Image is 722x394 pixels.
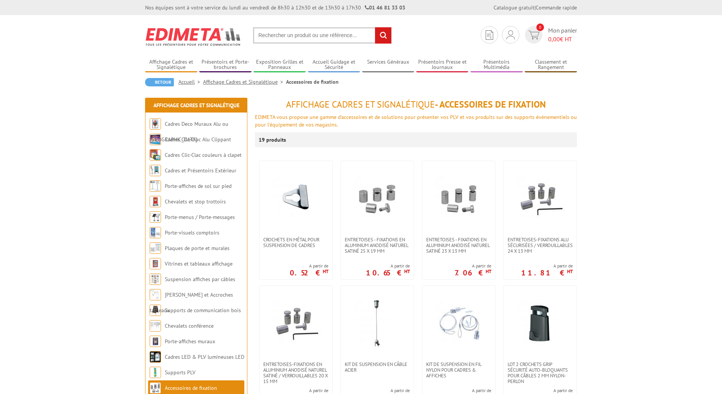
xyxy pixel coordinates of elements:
img: Supports PLV [150,367,161,378]
a: Accueil Guidage et Sécurité [308,59,360,71]
a: Retour [145,78,174,86]
span: Crochets en métal pour suspension de cadres [263,237,328,248]
a: Présentoirs et Porte-brochures [199,59,252,71]
sup: HT [567,268,573,275]
img: Accessoires de fixation [150,382,161,394]
a: Présentoirs Presse et Journaux [416,59,469,71]
a: Affichage Cadres et Signalétique [153,102,239,109]
a: Chevalets conférence [165,322,214,329]
input: rechercher [375,27,391,44]
a: Entretoises-Fixations en aluminium anodisé naturel satiné / verrouillables 20 x 15 mm [259,361,332,384]
a: Classement et Rangement [525,59,577,71]
span: A partir de [524,388,573,394]
a: Supports PLV [165,369,195,376]
img: Entretoises-Fixations alu sécurisées / verrouillables 24 x 13 mm [514,172,567,225]
span: A partir de [290,263,328,269]
sup: HT [486,268,491,275]
a: Accessoires de fixation [165,385,217,391]
img: Entretoises - fixations en aluminium anodisé naturel satiné 25 x 19 mm [351,172,404,225]
a: Porte-menus / Porte-messages [165,214,235,220]
a: devis rapide 0 Mon panier 0,00€ HT [523,26,577,44]
span: Kit de suspension en fil nylon pour cadres & affiches [426,361,491,378]
img: Porte-visuels comptoirs [150,227,161,238]
img: Cadres et Présentoirs Extérieur [150,165,161,176]
a: Kit de suspension en câble acier [341,361,414,373]
img: Cadres LED & PLV lumineuses LED [150,351,161,363]
span: Entretoises - fixations en aluminium anodisé naturel satiné 25 x 19 mm [345,237,410,254]
img: devis rapide [506,30,515,39]
span: 0 [536,23,544,31]
span: € HT [548,35,577,44]
a: Exposition Grilles et Panneaux [253,59,306,71]
a: Chevalets et stop trottoirs [165,198,226,205]
a: Entretoises - fixations en aluminium anodisé naturel satiné 25 x 19 mm [341,237,414,254]
input: Rechercher un produit ou une référence... [253,27,392,44]
span: A partir de [364,388,410,394]
a: Accueil [178,78,203,85]
div: | [494,4,577,11]
span: Entretoises-Fixations en aluminium anodisé naturel satiné / verrouillables 20 x 15 mm [263,361,328,384]
a: Lot 2 crochets Grip sécurité auto-bloquants pour câbles 2 mm nylon-perlon [504,361,577,384]
span: Entretoises-Fixations alu sécurisées / verrouillables 24 x 13 mm [508,237,573,254]
sup: HT [404,268,410,275]
span: Mon panier [548,26,577,44]
a: Kit de suspension en fil nylon pour cadres & affiches [422,361,495,378]
a: Commande rapide [536,4,577,11]
img: Cadres Clic-Clac couleurs à clapet [150,149,161,161]
a: Entretoises-Fixations alu sécurisées / verrouillables 24 x 13 mm [504,237,577,254]
p: 10.65 € [366,270,410,275]
p: 19 produits [259,132,287,147]
a: Porte-affiches de sol sur pied [165,183,231,189]
img: Chevalets et stop trottoirs [150,196,161,207]
h1: - Accessoires de fixation [255,100,577,109]
img: Vitrines et tableaux affichage [150,258,161,269]
a: Cadres et Présentoirs Extérieur [165,167,236,174]
strong: 01 46 81 33 03 [365,4,405,11]
span: A partir de [366,263,410,269]
a: Affichage Cadres et Signalétique [203,78,286,85]
a: Cadres Deco Muraux Alu ou [GEOGRAPHIC_DATA] [150,120,228,143]
span: Kit de suspension en câble acier [345,361,410,373]
p: 0.52 € [290,270,328,275]
a: Présentoirs Multimédia [470,59,523,71]
span: A partir de [450,388,491,394]
a: Porte-visuels comptoirs [165,229,219,236]
img: Cimaises et Accroches tableaux [150,289,161,300]
img: Kit de suspension en câble acier [351,297,404,350]
a: Suspension affiches par câbles [165,276,235,283]
span: A partir de [455,263,491,269]
span: 0,00 [548,35,560,43]
a: Vitrines et tableaux affichage [165,260,233,267]
img: Chevalets conférence [150,320,161,331]
img: devis rapide [486,30,493,40]
a: Affichage Cadres et Signalétique [145,59,197,71]
a: Cadres Clic-Clac couleurs à clapet [165,152,242,158]
a: Cadres LED & PLV lumineuses LED [165,353,244,360]
img: Kit de suspension en fil nylon pour cadres & affiches [432,297,485,350]
div: Nos équipes sont à votre service du lundi au vendredi de 8h30 à 12h30 et de 13h30 à 17h30 [145,4,405,11]
span: A partir de [285,388,328,394]
img: devis rapide [528,31,539,39]
a: Porte-affiches muraux [165,338,215,345]
a: Cadres Clic-Clac Alu Clippant [165,136,231,143]
img: Crochets en métal pour suspension de cadres [269,172,322,225]
a: Supports de communication bois [165,307,241,314]
a: [PERSON_NAME] et Accroches tableaux [150,291,233,314]
span: Lot 2 crochets Grip sécurité auto-bloquants pour câbles 2 mm nylon-perlon [508,361,573,384]
img: Porte-affiches de sol sur pied [150,180,161,192]
img: Cadres Deco Muraux Alu ou Bois [150,118,161,130]
span: Entretoises - fixations en aluminium anodisé naturel satiné 23 x 13 mm [426,237,491,254]
img: Plaques de porte et murales [150,242,161,254]
a: Crochets en métal pour suspension de cadres [259,237,332,248]
span: EDIMETA vous propose une gamme d'accessoires et de solutions pour présenter vos PLV et vos produi... [255,114,577,128]
img: Entretoises - fixations en aluminium anodisé naturel satiné 23 x 13 mm [432,172,485,225]
li: Accessoires de fixation [286,78,339,86]
sup: HT [323,268,328,275]
a: Services Généraux [362,59,414,71]
a: Plaques de porte et murales [165,245,230,252]
img: Edimeta [145,23,242,51]
p: 7.06 € [455,270,491,275]
p: 11.81 € [521,270,573,275]
span: Affichage Cadres et Signalétique [286,98,435,110]
img: Porte-menus / Porte-messages [150,211,161,223]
